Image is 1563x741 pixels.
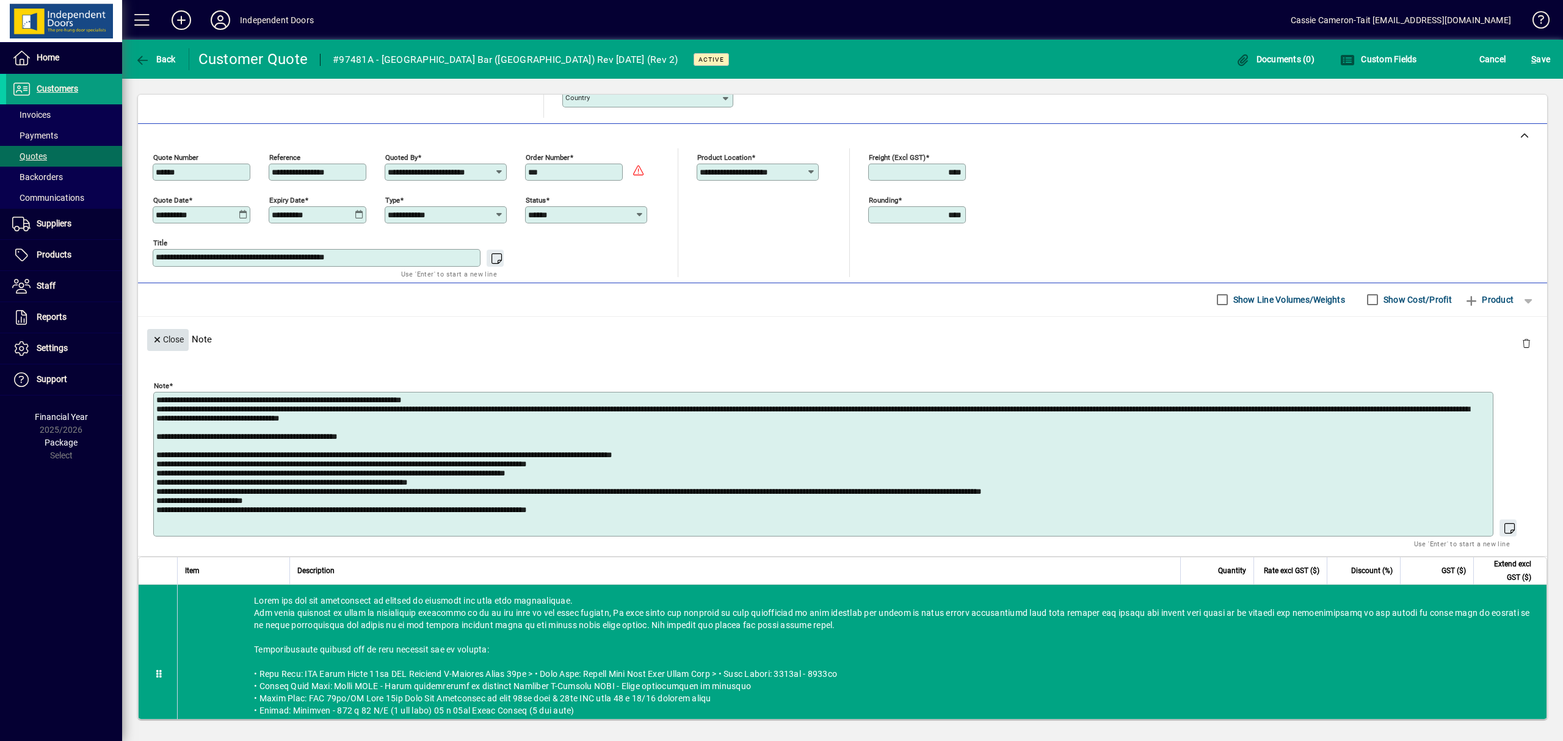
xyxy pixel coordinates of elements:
a: Support [6,364,122,395]
span: Rate excl GST ($) [1264,564,1319,577]
div: Cassie Cameron-Tait [EMAIL_ADDRESS][DOMAIN_NAME] [1291,10,1511,30]
div: Independent Doors [240,10,314,30]
a: Backorders [6,167,122,187]
span: Support [37,374,67,384]
mat-label: Note [154,381,169,389]
mat-hint: Use 'Enter' to start a new line [1414,537,1510,551]
span: GST ($) [1442,564,1466,577]
button: Save [1528,48,1553,70]
mat-label: Reference [269,153,300,161]
span: Discount (%) [1351,564,1393,577]
button: Cancel [1476,48,1509,70]
span: ave [1531,49,1550,69]
span: Product [1464,290,1514,309]
a: Home [6,43,122,73]
span: Settings [37,343,68,353]
button: Close [147,329,189,351]
span: Package [45,438,78,447]
mat-label: Quote date [153,195,189,204]
mat-label: Country [565,93,590,102]
button: Custom Fields [1337,48,1420,70]
a: Invoices [6,104,122,125]
div: Note [138,317,1547,361]
button: Profile [201,9,240,31]
a: Products [6,240,122,270]
span: Quotes [12,151,47,161]
span: Invoices [12,110,51,120]
span: Item [185,564,200,577]
a: Settings [6,333,122,364]
a: Staff [6,271,122,302]
mat-label: Status [526,195,546,204]
a: Knowledge Base [1523,2,1548,42]
mat-label: Product location [697,153,752,161]
button: Delete [1512,329,1541,358]
span: Financial Year [35,412,88,422]
a: Quotes [6,146,122,167]
button: Add [162,9,201,31]
span: S [1531,54,1536,64]
div: Customer Quote [198,49,308,69]
mat-label: Quoted by [385,153,418,161]
span: Description [297,564,335,577]
span: Staff [37,281,56,291]
span: Suppliers [37,219,71,228]
app-page-header-button: Close [144,333,192,344]
mat-label: Order number [526,153,570,161]
button: Documents (0) [1232,48,1318,70]
span: Back [135,54,176,64]
span: Close [152,330,184,350]
mat-label: Type [385,195,400,204]
label: Show Cost/Profit [1381,294,1452,306]
a: Suppliers [6,209,122,239]
a: Communications [6,187,122,208]
app-page-header-button: Delete [1512,338,1541,349]
mat-hint: Use 'Enter' to start a new line [401,267,497,281]
mat-label: Freight (excl GST) [869,153,926,161]
button: Product [1458,289,1520,311]
span: Products [37,250,71,259]
span: Customers [37,84,78,93]
span: Documents (0) [1235,54,1315,64]
span: Payments [12,131,58,140]
span: Quantity [1218,564,1246,577]
mat-label: Expiry date [269,195,305,204]
app-page-header-button: Back [122,48,189,70]
a: Reports [6,302,122,333]
span: Communications [12,193,84,203]
div: #97481A - [GEOGRAPHIC_DATA] Bar ([GEOGRAPHIC_DATA]) Rev [DATE] (Rev 2) [333,50,678,70]
span: Extend excl GST ($) [1481,557,1531,584]
button: Back [132,48,179,70]
label: Show Line Volumes/Weights [1231,294,1345,306]
span: Reports [37,312,67,322]
mat-label: Rounding [869,195,898,204]
span: Cancel [1479,49,1506,69]
span: Active [698,56,724,63]
span: Backorders [12,172,63,182]
mat-label: Title [153,238,167,247]
mat-label: Quote number [153,153,198,161]
a: Payments [6,125,122,146]
span: Custom Fields [1340,54,1417,64]
span: Home [37,52,59,62]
